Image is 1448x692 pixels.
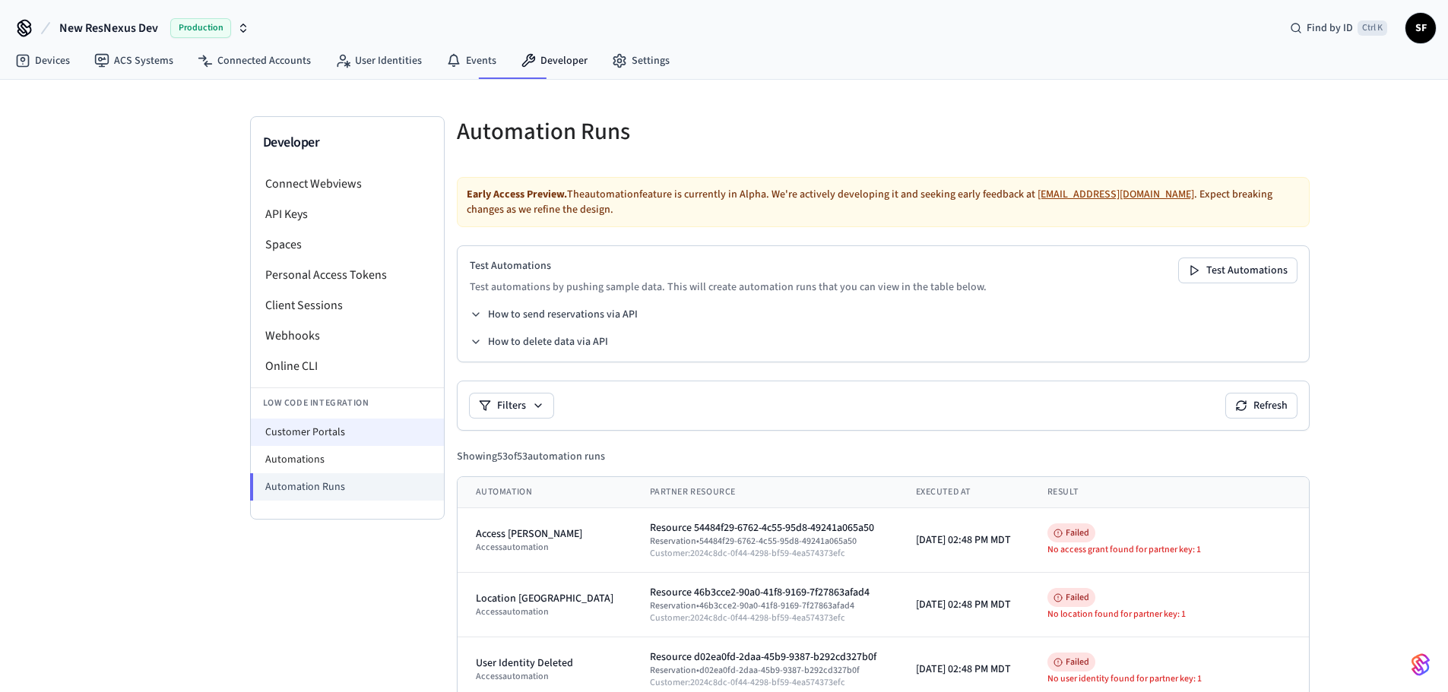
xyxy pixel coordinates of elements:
[3,47,82,74] a: Devices
[59,19,158,37] span: New ResNexus Dev
[251,229,444,260] li: Spaces
[251,419,444,446] li: Customer Portals
[457,449,605,464] div: Showing 53 of 53 automation runs
[470,307,638,322] button: How to send reservations via API
[476,526,613,542] div: Access [PERSON_NAME]
[1307,21,1353,36] span: Find by ID
[632,477,898,508] th: Partner Resource
[476,656,613,671] div: User Identity Deleted
[458,477,632,508] th: Automation
[476,606,613,618] div: access automation
[476,591,613,606] div: Location [GEOGRAPHIC_DATA]
[1226,393,1297,418] button: Refresh
[476,671,613,683] div: access automation
[1358,21,1387,36] span: Ctrl K
[263,132,432,153] h3: Developer
[251,169,444,199] li: Connect Webviews
[323,47,434,74] a: User Identities
[1407,14,1434,42] span: SF
[650,677,879,689] div: Customer: 2024c8dc-0f44-4298-bf59-4ea574373efc
[1278,14,1399,42] div: Find by IDCtrl K
[898,477,1029,508] th: Executed At
[1029,477,1309,508] th: Result
[185,47,323,74] a: Connected Accounts
[1047,608,1291,621] div: No location found for partner key: 1
[650,548,879,560] div: Customer: 2024c8dc-0f44-4298-bf59-4ea574373efc
[650,665,879,677] div: Reservation • d02ea0fd-2daa-45b9-9387-b292cd327b0f
[476,542,613,554] div: access automation
[82,47,185,74] a: ACS Systems
[470,393,553,418] button: Filters
[650,536,879,548] div: Reservation • 54484f29-6762-4c55-95d8-49241a065a50
[470,334,608,349] button: How to delete data via API
[170,18,231,38] span: Production
[251,321,444,351] li: Webhooks
[1038,187,1194,202] a: [EMAIL_ADDRESS][DOMAIN_NAME]
[898,508,1029,573] td: [DATE] 02:48 PM MDT
[600,47,682,74] a: Settings
[251,351,444,381] li: Online CLI
[650,585,879,600] div: Resource 46b3cce2-90a0-41f8-9169-7f27863afad4
[251,387,444,419] li: Low Code Integration
[1405,13,1436,43] button: SF
[898,573,1029,637] td: [DATE] 02:48 PM MDT
[467,187,567,202] strong: Early Access Preview.
[1179,258,1297,283] button: Test Automations
[650,612,879,624] div: Customer: 2024c8dc-0f44-4298-bf59-4ea574373efc
[1047,588,1095,607] span: Failed
[457,177,1310,227] div: The automation feature is currently in Alpha. We're actively developing it and seeking early feed...
[1047,653,1095,671] span: Failed
[250,473,444,501] li: Automation Runs
[470,258,987,273] h2: Test Automations
[457,116,874,147] h5: Automation Runs
[1047,523,1095,542] span: Failed
[251,290,444,321] li: Client Sessions
[470,280,987,295] p: Test automations by pushing sample data. This will create automation runs that you can view in th...
[251,446,444,473] li: Automations
[1047,544,1291,556] div: No access grant found for partner key: 1
[509,47,600,74] a: Developer
[251,260,444,290] li: Personal Access Tokens
[650,520,879,536] div: Resource 54484f29-6762-4c55-95d8-49241a065a50
[434,47,509,74] a: Events
[251,199,444,229] li: API Keys
[650,600,879,612] div: Reservation • 46b3cce2-90a0-41f8-9169-7f27863afad4
[1412,653,1430,677] img: SeamLogoGradient.69752ec5.svg
[650,649,879,665] div: Resource d02ea0fd-2daa-45b9-9387-b292cd327b0f
[1047,673,1291,685] div: No user identity found for partner key: 1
